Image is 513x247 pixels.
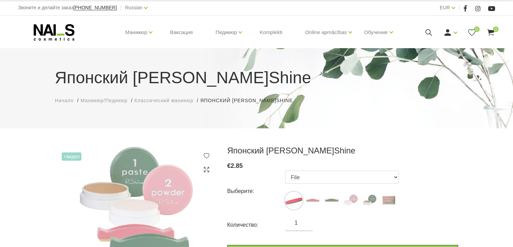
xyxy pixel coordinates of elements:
img: ... [380,192,397,209]
a: Ваксация [164,16,198,49]
span: Начало [55,98,74,103]
span: Классический маникюр [134,98,193,103]
a: Классический маникюр [134,97,193,104]
img: ... [361,192,378,209]
label: Nav atlikumā [380,192,397,209]
a: Начало [55,97,74,104]
a: Komplekti [254,16,288,49]
img: ... [285,192,302,209]
span: Маникюр/Педикюр [81,98,128,103]
a: Маникюр [125,19,147,46]
span: 0 [493,26,499,32]
a: 0 [486,28,495,37]
a: [PHONE_NUMBER] [73,5,117,10]
a: Russian [125,3,143,12]
h1: Японский [PERSON_NAME]Shine [55,65,458,90]
a: Обучение [364,19,388,46]
span: +Видео [62,152,81,161]
div: Количество: [227,219,285,230]
li: Японский [PERSON_NAME]Shine [200,97,300,104]
span: 0 [474,26,480,32]
div: Звоните и делайте заказ [18,3,117,12]
img: ... [342,192,359,209]
img: ... [304,192,321,209]
span: | [459,3,460,12]
span: € [227,162,231,169]
a: Маникюр/Педикюр [81,97,128,104]
span: | [120,3,122,12]
a: Педикюр [215,19,237,46]
div: Выберите: [227,186,285,197]
a: 0 [467,28,476,37]
img: ... [323,192,340,209]
a: EUR [440,3,450,12]
h3: Японский [PERSON_NAME]Shine [227,146,458,156]
span: 2.85 [231,162,243,169]
a: Online apmācības [305,19,347,46]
